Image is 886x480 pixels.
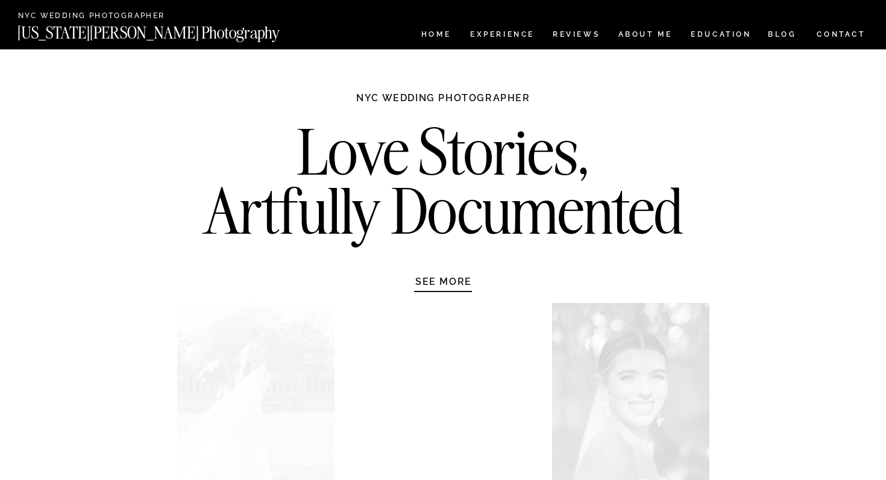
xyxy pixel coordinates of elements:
[330,92,556,116] h1: NYC WEDDING PHOTOGRAPHER
[816,28,866,41] a: CONTACT
[419,31,453,41] a: HOME
[768,31,797,41] a: BLOG
[17,25,320,35] a: [US_STATE][PERSON_NAME] Photography
[690,31,753,41] a: EDUCATION
[386,275,501,287] a: SEE MORE
[618,31,673,41] a: ABOUT ME
[470,31,533,41] a: Experience
[190,122,696,249] h2: Love Stories, Artfully Documented
[553,31,598,41] a: REVIEWS
[18,12,200,21] a: NYC Wedding Photographer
